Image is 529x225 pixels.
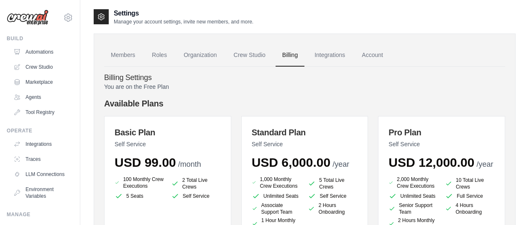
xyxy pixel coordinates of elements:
li: 5 Seats [115,192,164,200]
h4: Available Plans [104,98,505,109]
span: USD 99.00 [115,155,176,169]
a: Integrations [308,44,352,67]
a: Agents [10,91,73,104]
a: Roles [145,44,174,67]
li: 5 Total Live Crews [308,177,358,190]
a: Crew Studio [227,44,272,67]
a: Automations [10,45,73,59]
span: /year [476,160,493,168]
h2: Settings [114,8,253,18]
p: Manage your account settings, invite new members, and more. [114,18,253,25]
li: Senior Support Team [388,202,438,215]
li: 1,000 Monthly Crew Executions [252,175,302,190]
img: Logo [7,10,49,26]
a: Members [104,44,142,67]
li: Unlimited Seats [252,192,302,200]
div: Manage [7,211,73,218]
li: 100 Monthly Crew Executions [115,175,164,190]
p: Self Service [252,140,358,148]
p: Self Service [115,140,221,148]
h3: Pro Plan [388,127,495,138]
li: Associate Support Team [252,202,302,215]
a: Tool Registry [10,106,73,119]
p: Self Service [388,140,495,148]
iframe: Chat Widget [487,185,529,225]
li: Full Service [445,192,495,200]
a: Account [355,44,390,67]
span: USD 6,000.00 [252,155,330,169]
a: Organization [177,44,223,67]
li: Self Service [171,192,221,200]
li: Unlimited Seats [388,192,438,200]
p: You are on the Free Plan [104,83,505,91]
a: Billing [276,44,304,67]
li: 2,000 Monthly Crew Executions [388,175,438,190]
span: /year [332,160,349,168]
div: Build [7,35,73,42]
li: Self Service [308,192,358,200]
a: Crew Studio [10,60,73,74]
h3: Basic Plan [115,127,221,138]
h3: Standard Plan [252,127,358,138]
a: LLM Connections [10,168,73,181]
li: 2 Hours Onboarding [308,202,358,215]
li: 4 Hours Onboarding [445,202,495,215]
div: Operate [7,127,73,134]
span: USD 12,000.00 [388,155,474,169]
h4: Billing Settings [104,73,505,83]
li: 10 Total Live Crews [445,177,495,190]
li: 2 Total Live Crews [171,177,221,190]
a: Traces [10,153,73,166]
span: /month [178,160,201,168]
a: Environment Variables [10,183,73,203]
a: Marketplace [10,75,73,89]
a: Integrations [10,137,73,151]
